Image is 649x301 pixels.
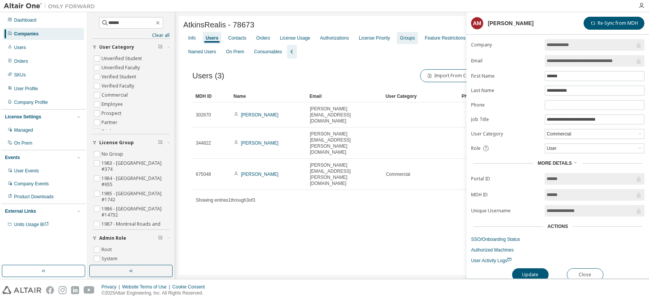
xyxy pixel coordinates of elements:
[256,35,270,41] div: Orders
[5,154,20,161] div: Events
[102,174,170,189] label: 1984 - [GEOGRAPHIC_DATA] #655
[471,116,540,123] label: Job Title
[59,286,67,294] img: instagram.svg
[546,144,557,153] div: User
[183,21,254,29] span: AtkinsRealis - 78673
[547,223,568,229] div: Actions
[471,102,540,108] label: Phone
[102,109,123,118] label: Prospect
[538,161,572,166] span: More Details
[102,159,170,174] label: 1983 - [GEOGRAPHIC_DATA] #374
[226,49,244,55] div: On Prem
[122,284,172,290] div: Website Terms of Use
[14,31,39,37] div: Companies
[471,58,540,64] label: Email
[102,284,122,290] div: Privacy
[206,35,218,41] div: Users
[512,268,549,281] button: Update
[196,140,211,146] span: 344822
[14,45,26,51] div: Users
[195,90,227,102] div: MDH ID
[471,192,540,198] label: MDH ID
[92,39,170,56] button: User Category
[471,73,540,79] label: First Name
[14,86,38,92] div: User Profile
[102,150,125,159] label: No Group
[488,20,534,26] div: [PERSON_NAME]
[471,131,540,137] label: User Category
[584,17,644,30] button: Re-Sync from MDH
[14,58,28,64] div: Orders
[471,145,481,151] span: Role
[14,194,54,200] div: Product Downloads
[5,208,36,214] div: External Links
[14,72,26,78] div: SKUs
[2,286,41,294] img: altair_logo.svg
[471,258,512,263] span: User Activity Logs
[196,197,255,203] span: Showing entries 1 through 3 of 3
[425,35,465,41] div: Feature Restrictions
[545,129,644,139] div: Commercial
[102,254,119,263] label: System
[471,17,483,29] div: AM
[471,176,540,182] label: Portal ID
[196,112,211,118] span: 302670
[102,100,124,109] label: Employee
[99,44,134,50] span: User Category
[14,140,32,146] div: On Prem
[188,35,196,41] div: Info
[14,222,49,227] span: Units Usage BI
[233,90,303,102] div: Name
[471,236,644,242] a: SSO/Onboarding Status
[310,131,379,155] span: [PERSON_NAME][EMAIL_ADDRESS][PERSON_NAME][DOMAIN_NAME]
[102,91,129,100] label: Commercial
[310,162,379,186] span: [PERSON_NAME][EMAIL_ADDRESS][PERSON_NAME][DOMAIN_NAME]
[102,204,170,220] label: 1986 - [GEOGRAPHIC_DATA] #14732
[14,181,49,187] div: Company Events
[158,44,163,50] span: Clear filter
[14,17,36,23] div: Dashboard
[99,140,134,146] span: License Group
[567,268,603,281] button: Close
[400,35,415,41] div: Groups
[102,118,119,127] label: Partner
[228,35,246,41] div: Contacts
[420,69,478,82] button: Import From CSV
[188,49,216,55] div: Named Users
[71,286,79,294] img: linkedin.svg
[102,127,113,136] label: Trial
[102,81,136,91] label: Verified Faculty
[309,90,379,102] div: Email
[158,235,163,241] span: Clear filter
[172,284,209,290] div: Cookie Consent
[310,106,379,124] span: [PERSON_NAME][EMAIL_ADDRESS][DOMAIN_NAME]
[386,171,410,177] span: Commercial
[92,32,170,38] a: Clear all
[471,208,540,214] label: Unique Username
[192,72,224,80] span: Users (3)
[14,168,39,174] div: User Events
[14,127,33,133] div: Managed
[46,286,54,294] img: facebook.svg
[462,90,510,102] div: Phone
[92,134,170,151] button: License Group
[546,130,572,138] div: Commercial
[471,247,644,253] a: Authorized Machines
[241,112,279,118] a: [PERSON_NAME]
[241,172,279,177] a: [PERSON_NAME]
[102,290,209,296] p: © 2025 Altair Engineering, Inc. All Rights Reserved.
[280,35,310,41] div: License Usage
[158,140,163,146] span: Clear filter
[102,54,143,63] label: Unverified Student
[102,245,113,254] label: Root
[102,72,138,81] label: Verified Student
[102,189,170,204] label: 1985 - [GEOGRAPHIC_DATA] #1742
[99,235,126,241] span: Admin Role
[359,35,390,41] div: License Priority
[254,49,282,55] div: Consumables
[471,88,540,94] label: Last Name
[196,171,211,177] span: 675048
[84,286,95,294] img: youtube.svg
[102,63,141,72] label: Unverified Faculty
[92,230,170,247] button: Admin Role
